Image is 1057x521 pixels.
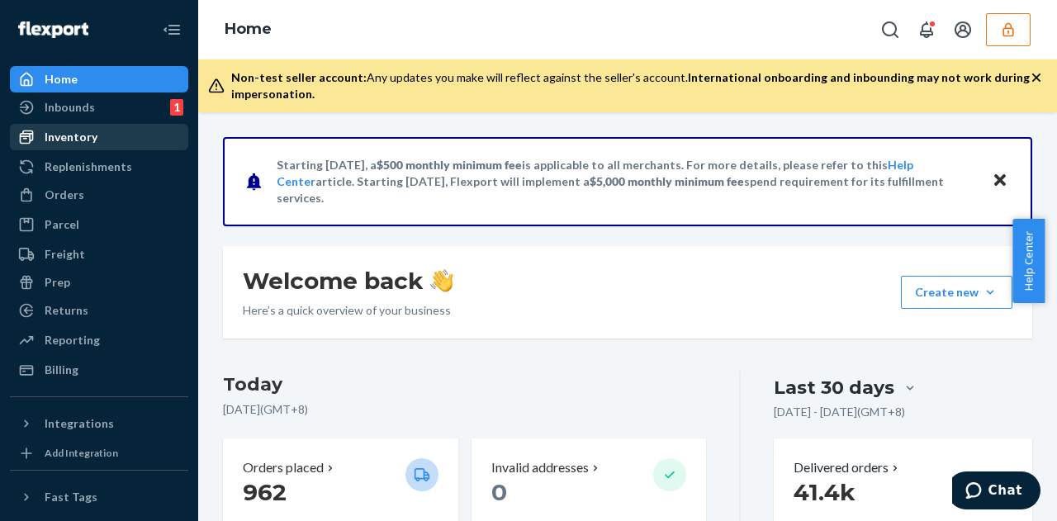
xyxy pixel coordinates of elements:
a: Inventory [10,124,188,150]
span: $5,000 monthly minimum fee [590,174,744,188]
p: Invalid addresses [491,458,589,477]
h1: Welcome back [243,266,453,296]
p: [DATE] ( GMT+8 ) [223,401,706,418]
p: Starting [DATE], a is applicable to all merchants. For more details, please refer to this article... [277,157,976,206]
div: Inbounds [45,99,95,116]
a: Orders [10,182,188,208]
h3: Today [223,372,706,398]
img: hand-wave emoji [430,269,453,292]
div: Home [45,71,78,88]
a: Billing [10,357,188,383]
button: Fast Tags [10,484,188,510]
button: Open Search Box [874,13,907,46]
span: 962 [243,478,287,506]
img: Flexport logo [18,21,88,38]
button: Open notifications [910,13,943,46]
div: Any updates you make will reflect against the seller's account. [231,69,1031,102]
span: Non-test seller account: [231,70,367,84]
a: Freight [10,241,188,268]
button: Open account menu [946,13,979,46]
button: Integrations [10,410,188,437]
button: Close Navigation [155,13,188,46]
p: Orders placed [243,458,324,477]
a: Inbounds1 [10,94,188,121]
div: Add Integration [45,446,118,460]
div: Prep [45,274,70,291]
span: 0 [491,478,507,506]
p: Here’s a quick overview of your business [243,302,453,319]
a: Home [225,20,272,38]
div: Reporting [45,332,100,348]
a: Parcel [10,211,188,238]
a: Returns [10,297,188,324]
div: Last 30 days [774,375,894,400]
p: [DATE] - [DATE] ( GMT+8 ) [774,404,905,420]
div: Billing [45,362,78,378]
a: Add Integration [10,443,188,463]
ol: breadcrumbs [211,6,285,54]
iframe: Opens a widget where you can chat to one of our agents [952,471,1040,513]
button: Delivered orders [794,458,902,477]
div: Replenishments [45,159,132,175]
span: $500 monthly minimum fee [377,158,522,172]
div: Inventory [45,129,97,145]
button: Help Center [1012,219,1045,303]
div: 1 [170,99,183,116]
div: Fast Tags [45,489,97,505]
button: Create new [901,276,1012,309]
div: Freight [45,246,85,263]
span: 41.4k [794,478,856,506]
a: Home [10,66,188,92]
a: Replenishments [10,154,188,180]
div: Orders [45,187,84,203]
a: Prep [10,269,188,296]
div: Returns [45,302,88,319]
div: Integrations [45,415,114,432]
div: Parcel [45,216,79,233]
button: Close [989,169,1011,193]
a: Reporting [10,327,188,353]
